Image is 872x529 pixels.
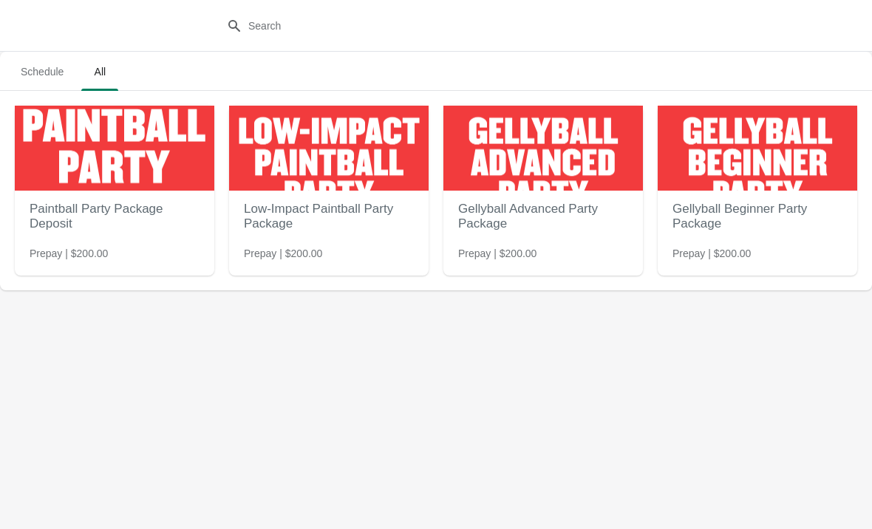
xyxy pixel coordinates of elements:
[458,194,628,239] h2: Gellyball Advanced Party Package
[248,13,654,39] input: Search
[458,246,537,261] span: Prepay | $200.00
[9,58,75,85] span: Schedule
[81,58,118,85] span: All
[244,246,322,261] span: Prepay | $200.00
[30,194,200,239] h2: Paintball Party Package Deposit
[15,106,214,191] img: Paintball Party Package Deposit
[443,106,643,191] img: Gellyball Advanced Party Package
[30,246,108,261] span: Prepay | $200.00
[229,106,429,191] img: Low-Impact Paintball Party Package
[672,246,751,261] span: Prepay | $200.00
[672,194,842,239] h2: Gellyball Beginner Party Package
[658,106,857,191] img: Gellyball Beginner Party Package
[244,194,414,239] h2: Low-Impact Paintball Party Package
